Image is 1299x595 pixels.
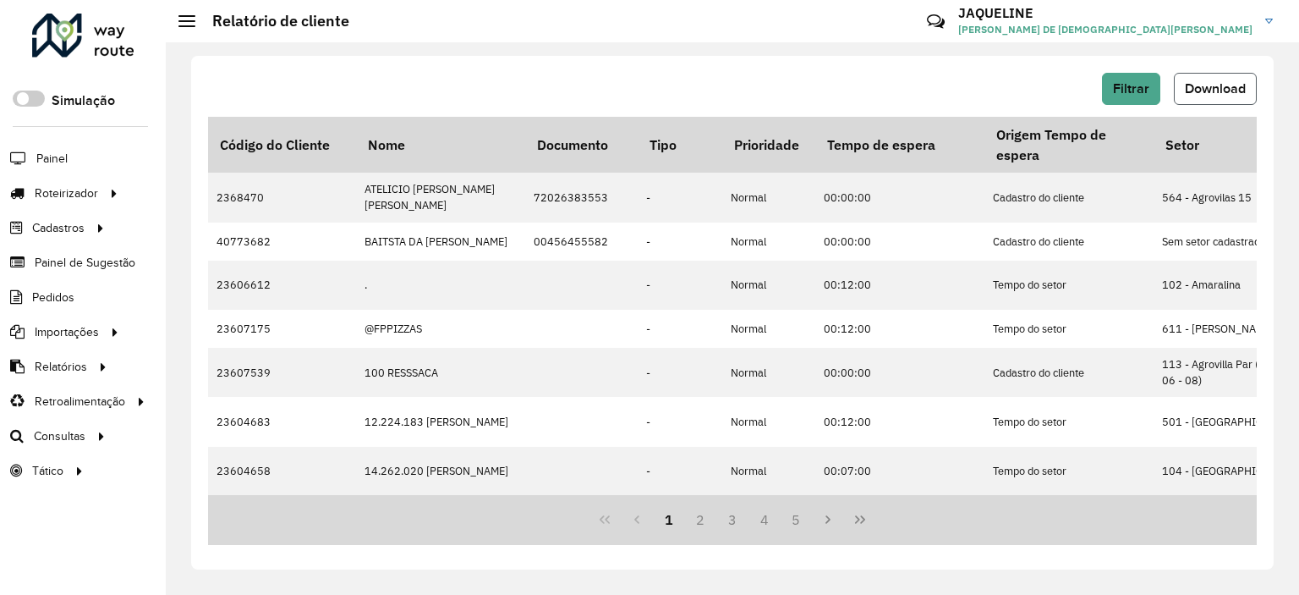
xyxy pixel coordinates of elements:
[722,117,815,173] th: Prioridade
[356,117,525,173] th: Nome
[958,5,1252,21] h3: JAQUELINE
[525,117,638,173] th: Documento
[984,261,1154,310] td: Tempo do setor
[35,323,99,341] span: Importações
[722,310,815,348] td: Normal
[815,223,984,261] td: 00:00:00
[1113,81,1149,96] span: Filtrar
[984,447,1154,496] td: Tempo do setor
[32,462,63,480] span: Tático
[815,173,984,222] td: 00:00:00
[722,173,815,222] td: Normal
[918,3,954,40] a: Contato Rápido
[716,504,748,536] button: 3
[638,310,722,348] td: -
[722,348,815,397] td: Normal
[638,348,722,397] td: -
[815,397,984,446] td: 00:12:00
[984,117,1154,173] th: Origem Tempo de espera
[208,117,356,173] th: Código do Cliente
[815,348,984,397] td: 00:00:00
[781,504,813,536] button: 5
[638,223,722,261] td: -
[653,504,685,536] button: 1
[812,504,844,536] button: Next Page
[208,348,356,397] td: 23607539
[356,310,525,348] td: @FPPIZZAS
[722,397,815,446] td: Normal
[356,223,525,261] td: BAITSTA DA [PERSON_NAME]
[984,223,1154,261] td: Cadastro do cliente
[34,427,85,445] span: Consultas
[356,348,525,397] td: 100 RESSSACA
[984,348,1154,397] td: Cadastro do cliente
[638,447,722,496] td: -
[984,173,1154,222] td: Cadastro do cliente
[35,393,125,410] span: Retroalimentação
[984,397,1154,446] td: Tempo do setor
[1174,73,1257,105] button: Download
[722,261,815,310] td: Normal
[35,185,98,202] span: Roteirizador
[36,150,68,168] span: Painel
[52,91,115,111] label: Simulação
[356,447,525,496] td: 14.262.020 [PERSON_NAME]
[722,447,815,496] td: Normal
[844,504,876,536] button: Last Page
[638,261,722,310] td: -
[208,397,356,446] td: 23604683
[638,173,722,222] td: -
[356,173,525,222] td: ATELICIO [PERSON_NAME] [PERSON_NAME]
[32,289,74,306] span: Pedidos
[815,310,984,348] td: 00:12:00
[958,22,1252,37] span: [PERSON_NAME] DE [DEMOGRAPHIC_DATA][PERSON_NAME]
[208,223,356,261] td: 40773682
[525,223,638,261] td: 00456455582
[638,397,722,446] td: -
[208,447,356,496] td: 23604658
[1185,81,1246,96] span: Download
[32,219,85,237] span: Cadastros
[525,173,638,222] td: 72026383553
[208,261,356,310] td: 23606612
[1102,73,1160,105] button: Filtrar
[815,117,984,173] th: Tempo de espera
[35,254,135,272] span: Painel de Sugestão
[638,117,722,173] th: Tipo
[748,504,781,536] button: 4
[722,223,815,261] td: Normal
[815,447,984,496] td: 00:07:00
[208,173,356,222] td: 2368470
[356,261,525,310] td: .
[208,310,356,348] td: 23607175
[984,310,1154,348] td: Tempo do setor
[195,12,349,30] h2: Relatório de cliente
[815,261,984,310] td: 00:12:00
[684,504,716,536] button: 2
[356,397,525,446] td: 12.224.183 [PERSON_NAME]
[35,358,87,376] span: Relatórios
